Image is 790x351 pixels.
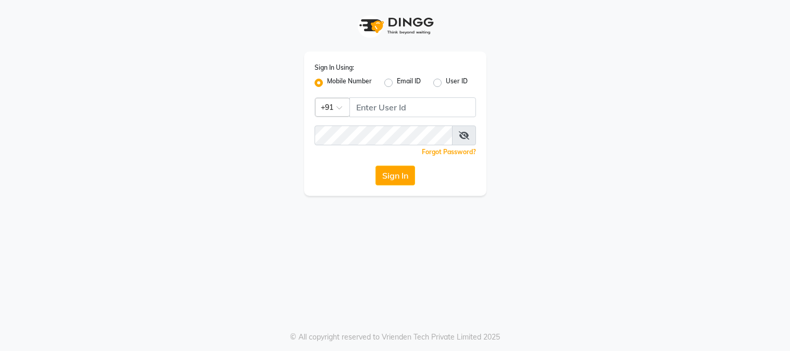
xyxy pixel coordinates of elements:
input: Username [315,126,453,145]
input: Username [349,97,476,117]
label: Mobile Number [327,77,372,89]
img: logo1.svg [354,10,437,41]
label: Sign In Using: [315,63,354,72]
button: Sign In [375,166,415,185]
a: Forgot Password? [422,148,476,156]
label: Email ID [397,77,421,89]
label: User ID [446,77,468,89]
